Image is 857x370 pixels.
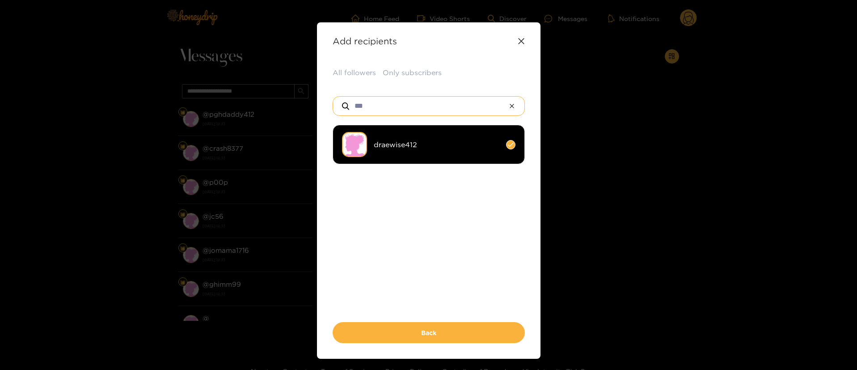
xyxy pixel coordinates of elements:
button: Only subscribers [383,68,442,78]
span: draewise412 [374,140,499,150]
button: All followers [333,68,376,78]
button: Back [333,322,525,343]
img: no-avatar.png [342,132,367,157]
strong: Add recipients [333,36,397,46]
